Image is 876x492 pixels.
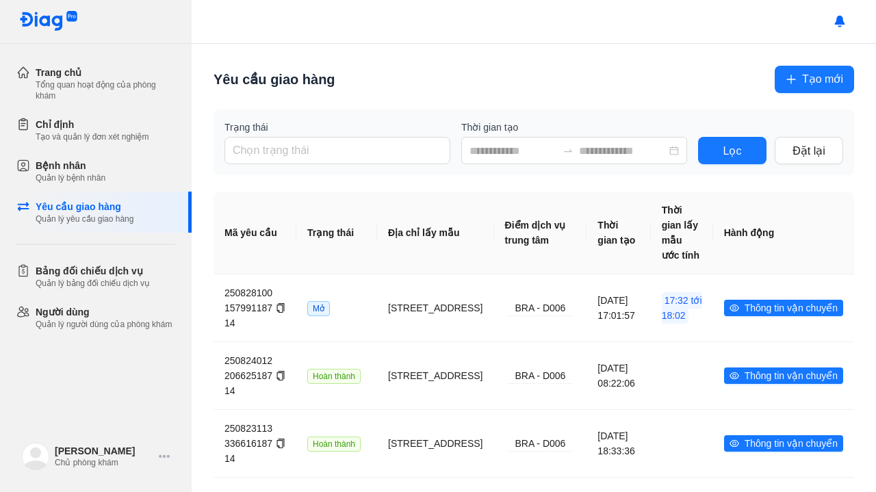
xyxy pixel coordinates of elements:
button: eyeThông tin vận chuyển [724,367,843,384]
div: Bảng đối chiếu dịch vụ [36,264,150,278]
div: Yêu cầu giao hàng [214,70,335,89]
div: [PERSON_NAME] [55,445,153,457]
div: Quản lý bệnh nhân [36,172,105,183]
span: Mở [307,301,330,316]
div: 25082810015799118714 [224,285,285,331]
button: eyeThông tin vận chuyển [724,300,843,316]
span: Thông tin vận chuyển [745,368,838,383]
span: Thông tin vận chuyển [745,300,838,315]
img: logo [19,11,78,32]
div: [STREET_ADDRESS] [388,368,482,383]
span: Tạo mới [802,70,843,88]
span: eye [730,371,739,380]
div: Người dùng [36,305,172,319]
label: Trạng thái [224,120,450,134]
button: eyeThông tin vận chuyển [724,435,843,452]
div: Tổng quan hoạt động của phòng khám [36,79,175,101]
td: [DATE] 08:22:06 [587,341,650,409]
div: Bệnh nhân [36,159,105,172]
span: eye [730,439,739,448]
span: copy [276,439,285,448]
th: Thời gian lấy mẫu ước tính [651,192,713,274]
th: Thời gian tạo [587,192,650,274]
th: Mã yêu cầu [214,192,296,274]
div: Chủ phòng khám [55,457,153,468]
div: Quản lý yêu cầu giao hàng [36,213,133,224]
span: swap-right [563,145,574,156]
div: Quản lý bảng đối chiếu dịch vụ [36,278,150,289]
span: 17:32 tới 18:02 [662,292,702,324]
div: Quản lý người dùng của phòng khám [36,319,172,330]
span: Hoàn thành [307,437,361,452]
div: Chỉ định [36,118,149,131]
div: Yêu cầu giao hàng [36,200,133,213]
span: plus [786,74,797,85]
div: Tạo và quản lý đơn xét nghiệm [36,131,149,142]
div: [STREET_ADDRESS] [388,436,482,451]
span: Thông tin vận chuyển [745,436,838,451]
span: copy [276,303,285,313]
td: [DATE] 18:33:36 [587,409,650,477]
th: Trạng thái [296,192,377,274]
span: Hoàn thành [307,369,361,384]
td: [DATE] 17:01:57 [587,274,650,341]
div: Trang chủ [36,66,175,79]
label: Thời gian tạo [461,120,687,134]
div: [STREET_ADDRESS] [388,300,482,315]
button: Lọc [698,137,766,164]
div: BRA - D006 [508,300,573,316]
div: BRA - D006 [508,368,573,384]
button: Đặt lại [775,137,843,164]
th: Hành động [713,192,854,274]
div: 25082401220662518714 [224,353,285,398]
button: plusTạo mới [775,66,854,93]
span: copy [276,371,285,380]
th: Điểm dịch vụ trung tâm [494,192,587,274]
div: 25082311333661618714 [224,421,285,466]
img: logo [22,443,49,470]
span: Lọc [723,142,742,159]
span: to [563,145,574,156]
div: BRA - D006 [508,436,573,452]
th: Địa chỉ lấy mẫu [377,192,493,274]
span: eye [730,303,739,313]
span: Đặt lại [793,142,825,159]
